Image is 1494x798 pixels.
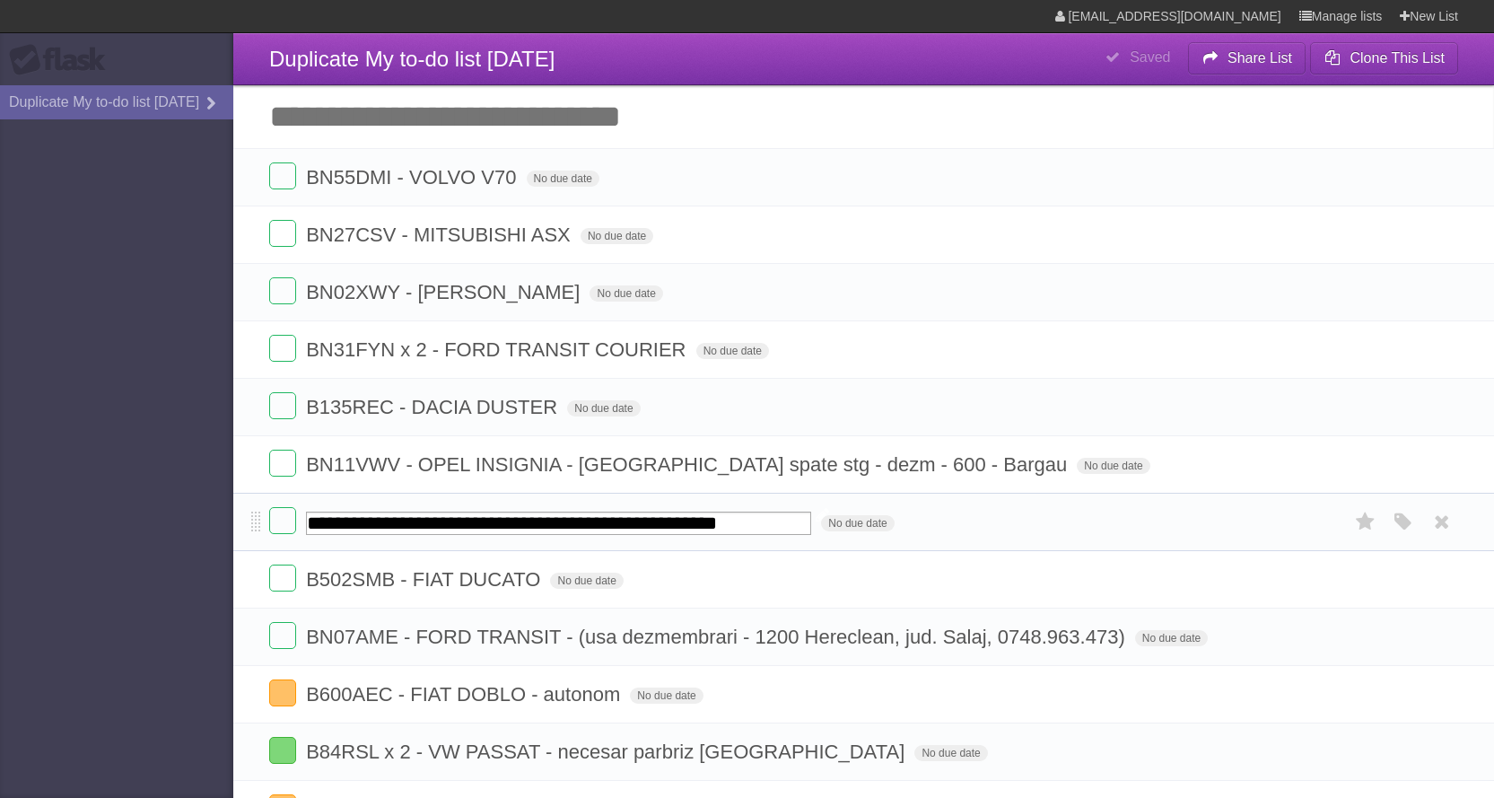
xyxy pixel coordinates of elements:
span: BN07AME - FORD TRANSIT - (usa dezmembrari - 1200 Hereclean, jud. Salaj, 0748.963.473) [306,626,1130,648]
label: Done [269,680,296,706]
span: No due date [696,343,769,359]
label: Done [269,507,296,534]
span: B84RSL x 2 - VW PASSAT - necesar parbriz [GEOGRAPHIC_DATA] [306,741,909,763]
span: No due date [550,573,623,589]
label: Done [269,277,296,304]
label: Done [269,220,296,247]
button: Share List [1188,42,1306,75]
span: B135REC - DACIA DUSTER [306,396,562,418]
label: Done [269,335,296,362]
span: No due date [821,515,894,531]
span: No due date [567,400,640,417]
span: BN55DMI - VOLVO V70 [306,166,520,189]
label: Done [269,622,296,649]
label: Done [269,162,296,189]
label: Done [269,450,296,477]
span: Duplicate My to-do list [DATE] [269,47,555,71]
span: No due date [630,688,703,704]
div: Flask [9,44,117,76]
span: No due date [590,285,662,302]
label: Done [269,737,296,764]
label: Star task [1349,507,1383,537]
span: BN31FYN x 2 - FORD TRANSIT COURIER [306,338,690,361]
span: No due date [581,228,653,244]
span: B502SMB - FIAT DUCATO [306,568,545,591]
label: Done [269,565,296,592]
b: Clone This List [1350,50,1445,66]
button: Clone This List [1310,42,1458,75]
span: No due date [1135,630,1208,646]
span: BN11VWV - OPEL INSIGNIA - [GEOGRAPHIC_DATA] spate stg - dezm - 600 - Bargau [306,453,1071,476]
span: B600AEC - FIAT DOBLO - autonom [306,683,625,706]
span: BN27CSV - MITSUBISHI ASX [306,224,575,246]
b: Saved [1130,49,1170,65]
span: No due date [914,745,987,761]
label: Done [269,392,296,419]
span: No due date [527,171,599,187]
b: Share List [1228,50,1292,66]
span: No due date [1077,458,1149,474]
span: BN02XWY - [PERSON_NAME] [306,281,584,303]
